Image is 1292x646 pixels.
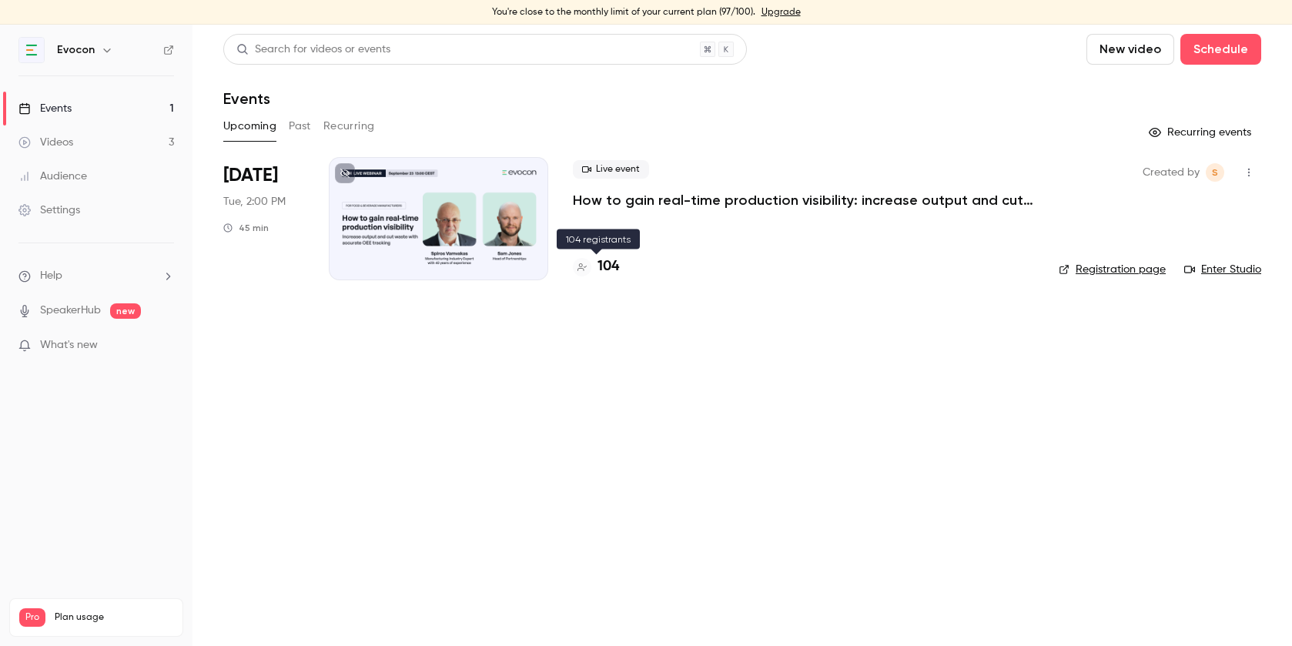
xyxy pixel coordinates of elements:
button: Schedule [1180,34,1261,65]
h1: Events [223,89,270,108]
div: Events [18,101,72,116]
h6: Evocon [57,42,95,58]
span: Anna-Liisa Staskevits [1206,163,1224,182]
button: New video [1086,34,1174,65]
span: Help [40,268,62,284]
span: Tue, 2:00 PM [223,194,286,209]
span: S [1212,163,1218,182]
button: Recurring [323,114,375,139]
a: How to gain real-time production visibility: increase output and cut waste with accurate OEE trac... [573,191,1034,209]
div: Sep 23 Tue, 2:00 PM (Europe/Tallinn) [223,157,304,280]
button: Recurring events [1142,120,1261,145]
span: Created by [1143,163,1200,182]
div: Search for videos or events [236,42,390,58]
a: Upgrade [761,6,801,18]
div: Settings [18,203,80,218]
li: help-dropdown-opener [18,268,174,284]
img: Evocon [19,38,44,62]
h4: 104 [597,256,619,277]
div: Videos [18,135,73,150]
div: 45 min [223,222,269,234]
a: SpeakerHub [40,303,101,319]
a: Enter Studio [1184,262,1261,277]
span: Live event [573,160,649,179]
span: Plan usage [55,611,173,624]
a: Registration page [1059,262,1166,277]
a: 104 [573,256,619,277]
span: [DATE] [223,163,278,188]
button: Upcoming [223,114,276,139]
iframe: Noticeable Trigger [156,339,174,353]
button: Past [289,114,311,139]
span: What's new [40,337,98,353]
span: Pro [19,608,45,627]
div: Audience [18,169,87,184]
span: new [110,303,141,319]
